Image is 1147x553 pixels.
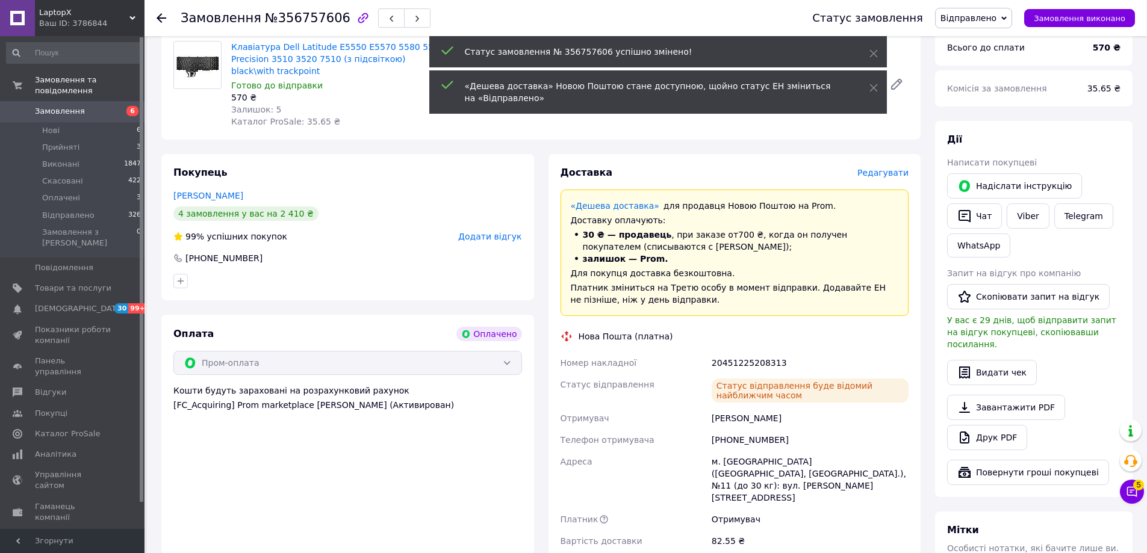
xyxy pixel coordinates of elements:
button: Чат з покупцем5 [1120,480,1144,504]
span: залишок — Prom. [583,254,668,264]
span: Аналітика [35,449,76,460]
div: успішних покупок [173,230,287,243]
span: Покупці [35,408,67,419]
span: Адреса [561,457,592,466]
div: Ваш ID: 3786844 [39,18,145,29]
span: 99+ [128,303,148,314]
span: Додати відгук [458,232,521,241]
button: Повернути гроші покупцеві [947,460,1109,485]
span: Нові [42,125,60,136]
span: 422 [128,176,141,187]
button: Надіслати інструкцію [947,173,1082,199]
span: Написати покупцеві [947,158,1037,167]
span: Дії [947,134,962,145]
span: 30 [114,303,128,314]
span: Відправлено [42,210,95,221]
span: Гаманець компанії [35,501,111,523]
span: Всього до сплати [947,43,1025,52]
div: Оплачено [456,327,521,341]
div: «Дешева доставка» Новою Поштою стане доступною, щойно статус ЕН зміниться на «Відправлено» [465,80,839,104]
img: Клавіатура Dell Latitude E5550 E5570 5580 5590 Precision 3510 3520 7510 (з підсвіткою) black\with... [174,48,221,83]
div: Для покупця доставка безкоштовна. [571,267,899,279]
div: Отримувач [709,508,911,530]
span: Покупець [173,167,228,178]
span: Телефон отримувача [561,435,654,445]
span: Товари та послуги [35,283,111,294]
span: Скасовані [42,176,83,187]
span: 6 [126,106,138,116]
span: 3 [137,142,141,153]
a: Друк PDF [947,425,1027,450]
a: WhatsApp [947,233,1010,258]
span: Замовлення та повідомлення [35,75,145,96]
div: Нова Пошта (платна) [576,330,676,342]
div: 82.55 ₴ [709,530,911,552]
div: [PHONE_NUMBER] [184,252,264,264]
span: LaptopX [39,7,129,18]
span: Оплачені [42,193,80,203]
span: 35.65 ₴ [1087,84,1121,93]
div: 570 ₴ [231,91,450,103]
div: Платник зміниться на Третю особу в момент відправки. Додавайте ЕН не пізніше, ніж у день відправки. [571,282,899,306]
span: Каталог ProSale [35,428,100,439]
b: 570 ₴ [1093,43,1121,52]
span: №356757606 [265,11,350,25]
button: Скопіювати запит на відгук [947,284,1110,309]
span: 326 [128,210,141,221]
div: Кошти будуть зараховані на розрахунковий рахунок [173,385,522,411]
span: Відгуки [35,387,66,398]
a: Viber [1007,203,1049,229]
span: Каталог ProSale: 35.65 ₴ [231,117,340,126]
div: 20451225208313 [709,352,911,374]
div: Статус відправлення буде відомий найближчим часом [712,378,909,403]
span: Мітки [947,524,979,536]
a: Клавіатура Dell Latitude E5550 E5570 5580 5590 Precision 3510 3520 7510 (з підсвіткою) black\with... [231,42,444,76]
span: Комісія за замовлення [947,84,1047,93]
span: Виконані [42,159,79,170]
span: Прийняті [42,142,79,153]
a: Telegram [1054,203,1113,229]
div: Повернутися назад [157,12,166,24]
div: Доставку оплачують: [571,214,899,226]
div: [FC_Acquiring] Prom marketplace [PERSON_NAME] (Активирован) [173,399,522,411]
span: У вас є 29 днів, щоб відправити запит на відгук покупцеві, скопіювавши посилання. [947,315,1116,349]
button: Видати чек [947,360,1037,385]
span: Запит на відгук про компанію [947,268,1081,278]
div: [PHONE_NUMBER] [709,429,911,451]
span: 1847 [124,159,141,170]
span: Замовлення виконано [1034,14,1125,23]
span: Редагувати [857,168,909,178]
a: [PERSON_NAME] [173,191,243,200]
span: Платник [561,514,598,524]
div: Статус замовлення № 356757606 успішно змінено! [465,46,839,58]
span: 3 [137,193,141,203]
span: Статус відправлення [561,380,654,389]
a: Завантажити PDF [947,395,1065,420]
span: Панель управління [35,356,111,377]
div: Статус замовлення [812,12,923,24]
span: [DEMOGRAPHIC_DATA] [35,303,124,314]
span: Повідомлення [35,262,93,273]
span: Вартість доставки [561,536,642,546]
span: Відправлено [940,13,996,23]
button: Чат [947,203,1002,229]
span: Управління сайтом [35,469,111,491]
span: 6 [137,125,141,136]
span: Замовлення з [PERSON_NAME] [42,227,137,249]
input: Пошук [6,42,142,64]
span: Замовлення [35,106,85,117]
span: 5 [1133,478,1144,489]
li: , при заказе от 700 ₴ , когда он получен покупателем (списываются с [PERSON_NAME]); [571,229,899,253]
span: Оплата [173,328,214,339]
span: Доставка [561,167,613,178]
a: Редагувати [884,72,909,96]
span: Готово до відправки [231,81,323,90]
div: м. [GEOGRAPHIC_DATA] ([GEOGRAPHIC_DATA], [GEOGRAPHIC_DATA].), №11 (до 30 кг): вул. [PERSON_NAME][... [709,451,911,508]
div: для продавця Новою Поштою на Prom. [571,200,899,212]
span: Номер накладної [561,358,637,368]
button: Замовлення виконано [1024,9,1135,27]
a: «Дешева доставка» [571,201,659,211]
div: [PERSON_NAME] [709,407,911,429]
span: 0 [137,227,141,249]
span: Залишок: 5 [231,105,282,114]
